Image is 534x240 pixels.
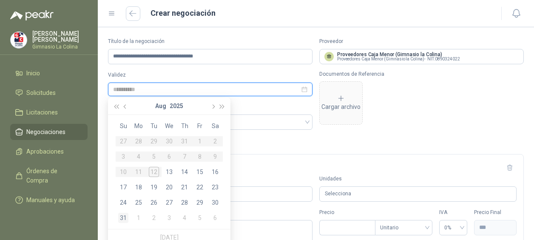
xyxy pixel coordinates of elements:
label: Título de la negociación [108,37,312,46]
label: Precio Final [474,209,517,217]
div: 16 [210,167,220,177]
span: Órdenes de Compra [26,166,80,185]
div: 14 [179,167,190,177]
label: IVA [439,209,467,217]
a: Solicitudes [10,85,88,101]
div: 20 [164,182,174,192]
span: Unitario [380,221,427,234]
label: Unidades [319,175,517,183]
span: Negociaciones [26,127,65,137]
td: 2025-08-14 [177,164,192,180]
th: Fr [192,118,207,134]
h2: Items [108,137,524,147]
th: Su [116,118,131,134]
span: Manuales y ayuda [26,195,75,205]
div: Selecciona [319,186,517,202]
td: 2025-08-15 [192,164,207,180]
td: 2025-09-02 [146,210,162,226]
td: 2025-08-18 [131,180,146,195]
img: Company Logo [11,32,27,48]
td: 2025-08-27 [162,195,177,210]
th: We [162,118,177,134]
a: Licitaciones [10,104,88,120]
div: 4 [179,213,190,223]
div: 1 [133,213,144,223]
div: 6 [210,213,220,223]
div: 27 [164,197,174,208]
a: Inicio [10,65,88,81]
a: Órdenes de Compra [10,163,88,189]
label: Precio [319,209,375,217]
td: 2025-08-19 [146,180,162,195]
th: Tu [146,118,162,134]
a: Aprobaciones [10,143,88,160]
a: Manuales y ayuda [10,192,88,208]
div: 24 [118,197,128,208]
td: 2025-08-25 [131,195,146,210]
div: 28 [179,197,190,208]
div: 15 [195,167,205,177]
div: 30 [210,197,220,208]
td: 2025-09-05 [192,210,207,226]
th: Th [177,118,192,134]
th: Mo [131,118,146,134]
span: Solicitudes [26,88,56,97]
div: 22 [195,182,205,192]
td: 2025-08-17 [116,180,131,195]
td: 2025-08-31 [116,210,131,226]
td: 2025-08-24 [116,195,131,210]
td: 2025-08-22 [192,180,207,195]
label: Proveedor [319,37,524,46]
div: 5 [195,213,205,223]
div: 17 [118,182,128,192]
div: 26 [149,197,159,208]
span: Aprobaciones [26,147,64,156]
td: 2025-08-28 [177,195,192,210]
td: 2025-08-13 [162,164,177,180]
td: 2025-08-23 [207,180,223,195]
button: 2025 [170,97,183,114]
div: 19 [149,182,159,192]
td: 2025-09-04 [177,210,192,226]
td: 2025-08-20 [162,180,177,195]
label: Validez [108,71,312,79]
div: 21 [179,182,190,192]
button: Aug [155,97,166,114]
div: 25 [133,197,144,208]
span: Inicio [26,69,40,78]
td: 2025-08-16 [207,164,223,180]
td: 2025-08-29 [192,195,207,210]
div: 23 [210,182,220,192]
td: 2025-09-01 [131,210,146,226]
a: Negociaciones [10,124,88,140]
img: Logo peakr [10,10,54,20]
th: Sa [207,118,223,134]
div: 3 [164,213,174,223]
div: 18 [133,182,144,192]
div: 29 [195,197,205,208]
td: 2025-09-06 [207,210,223,226]
p: Documentos de Referencia [319,71,524,77]
div: 13 [164,167,174,177]
td: 2025-08-21 [177,180,192,195]
div: 31 [118,213,128,223]
td: 2025-08-26 [146,195,162,210]
h1: Crear negociación [151,7,216,19]
div: Cargar archivo [321,94,361,111]
span: Licitaciones [26,108,58,117]
span: 0% [444,221,462,234]
p: [PERSON_NAME] [PERSON_NAME] [32,31,88,43]
div: 2 [149,213,159,223]
td: 2025-08-30 [207,195,223,210]
p: Gimnasio La Colina [32,44,88,49]
td: 2025-09-03 [162,210,177,226]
